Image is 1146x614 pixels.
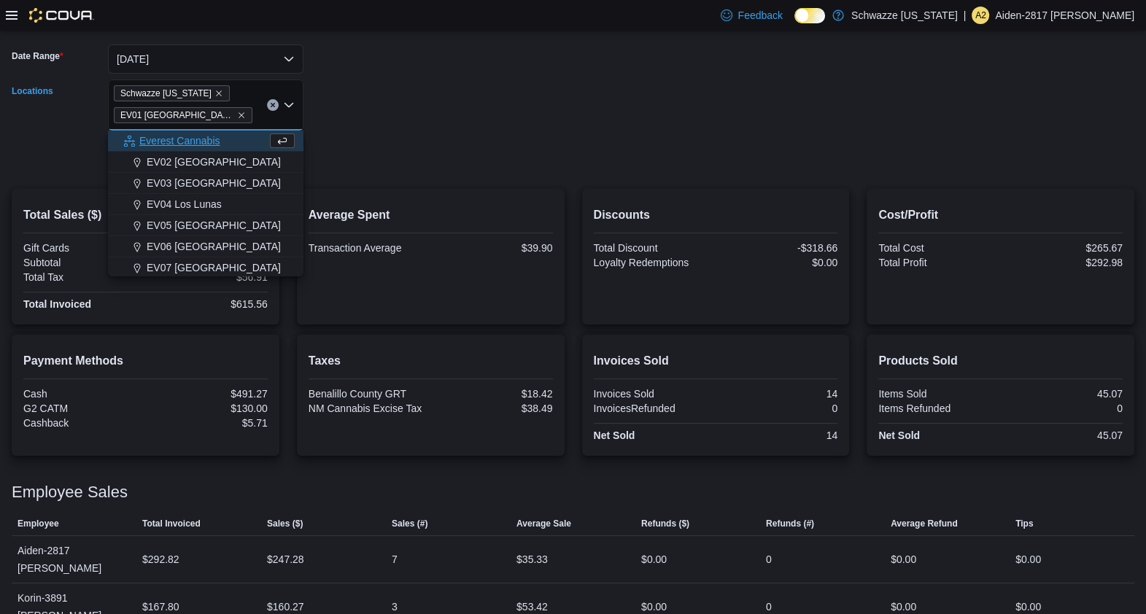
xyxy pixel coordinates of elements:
div: $38.49 [433,403,552,414]
button: Everest Cannabis [108,131,303,152]
div: $0.00 [719,257,837,268]
span: EV03 [GEOGRAPHIC_DATA] [147,176,281,190]
span: Schwazze [US_STATE] [120,86,212,101]
strong: Net Sold [878,430,920,441]
h2: Invoices Sold [594,352,838,370]
span: Refunds (#) [766,518,814,529]
span: Total Invoiced [142,518,201,529]
div: 0 [719,403,837,414]
span: EV06 [GEOGRAPHIC_DATA] [147,239,281,254]
div: $18.42 [433,388,552,400]
span: Tips [1015,518,1033,529]
span: Schwazze New Mexico [114,85,230,101]
button: Clear input [267,99,279,111]
div: $292.82 [142,551,179,568]
label: Locations [12,85,53,97]
button: Remove EV01 North Valley from selection in this group [237,111,246,120]
p: Aiden-2817 [PERSON_NAME] [995,7,1134,24]
button: EV05 [GEOGRAPHIC_DATA] [108,215,303,236]
div: Loyalty Redemptions [594,257,713,268]
div: 14 [719,430,837,441]
div: G2 CATM [23,403,142,414]
div: $39.90 [433,242,552,254]
div: $265.67 [1004,242,1123,254]
h2: Products Sold [878,352,1123,370]
div: $0.00 [641,551,667,568]
div: Aiden-2817 Cano [972,7,989,24]
p: | [964,7,967,24]
div: 7 [392,551,398,568]
button: EV06 [GEOGRAPHIC_DATA] [108,236,303,257]
span: Average Sale [516,518,571,529]
span: EV07 [GEOGRAPHIC_DATA] [147,260,281,275]
h2: Average Spent [309,206,553,224]
span: EV05 [GEOGRAPHIC_DATA] [147,218,281,233]
div: Subtotal [23,257,142,268]
div: NM Cannabis Excise Tax [309,403,427,414]
span: A2 [975,7,986,24]
a: Feedback [715,1,789,30]
span: Sales (#) [392,518,427,529]
div: $491.27 [148,388,267,400]
button: EV07 [GEOGRAPHIC_DATA] [108,257,303,279]
div: $292.98 [1004,257,1123,268]
span: Feedback [738,8,783,23]
button: EV02 [GEOGRAPHIC_DATA] [108,152,303,173]
div: Transaction Average [309,242,427,254]
div: Items Sold [878,388,997,400]
button: Remove Schwazze New Mexico from selection in this group [214,89,223,98]
div: $56.91 [148,271,267,283]
div: Cash [23,388,142,400]
div: $0.00 [1015,551,1041,568]
div: InvoicesRefunded [594,403,713,414]
div: Total Tax [23,271,142,283]
div: Total Discount [594,242,713,254]
div: Items Refunded [878,403,997,414]
div: $247.28 [267,551,304,568]
h2: Total Sales ($) [23,206,268,224]
span: Everest Cannabis [139,133,220,148]
h2: Taxes [309,352,553,370]
input: Dark Mode [794,8,825,23]
span: Refunds ($) [641,518,689,529]
h2: Discounts [594,206,838,224]
div: 45.07 [1004,430,1123,441]
div: Cashback [23,417,142,429]
button: Close list of options [283,99,295,111]
div: $0.00 [891,551,916,568]
button: EV03 [GEOGRAPHIC_DATA] [108,173,303,194]
button: EV04 Los Lunas [108,194,303,215]
div: 0 [766,551,772,568]
h2: Cost/Profit [878,206,1123,224]
strong: Net Sold [594,430,635,441]
div: $35.33 [516,551,548,568]
div: Benalillo County GRT [309,388,427,400]
div: Total Cost [878,242,997,254]
span: EV01 North Valley [114,107,252,123]
button: [DATE] [108,44,303,74]
label: Date Range [12,50,63,62]
span: EV02 [GEOGRAPHIC_DATA] [147,155,281,169]
span: Average Refund [891,518,958,529]
div: 0 [1004,403,1123,414]
img: Cova [29,8,94,23]
div: $5.71 [148,417,267,429]
h2: Payment Methods [23,352,268,370]
div: 14 [719,388,837,400]
div: 45.07 [1004,388,1123,400]
div: -$318.66 [719,242,837,254]
div: Total Profit [878,257,997,268]
div: Invoices Sold [594,388,713,400]
span: Sales ($) [267,518,303,529]
div: Gift Cards [23,242,142,254]
div: $615.56 [148,298,267,310]
div: Aiden-2817 [PERSON_NAME] [12,536,136,583]
span: EV04 Los Lunas [147,197,222,211]
strong: Total Invoiced [23,298,91,310]
p: Schwazze [US_STATE] [851,7,958,24]
div: $130.00 [148,403,267,414]
span: EV01 [GEOGRAPHIC_DATA] [120,108,234,123]
h3: Employee Sales [12,483,128,501]
span: Employee [18,518,59,529]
